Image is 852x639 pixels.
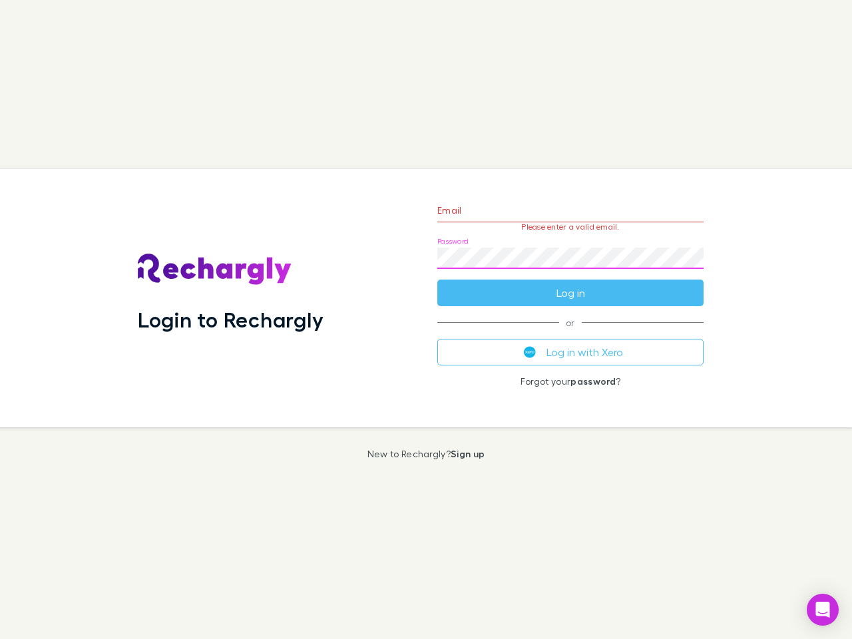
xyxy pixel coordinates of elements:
[138,254,292,286] img: Rechargly's Logo
[570,375,616,387] a: password
[367,449,485,459] p: New to Rechargly?
[451,448,485,459] a: Sign up
[524,346,536,358] img: Xero's logo
[437,339,704,365] button: Log in with Xero
[138,307,323,332] h1: Login to Rechargly
[437,322,704,323] span: or
[437,376,704,387] p: Forgot your ?
[807,594,839,626] div: Open Intercom Messenger
[437,236,469,246] label: Password
[437,280,704,306] button: Log in
[437,222,704,232] p: Please enter a valid email.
